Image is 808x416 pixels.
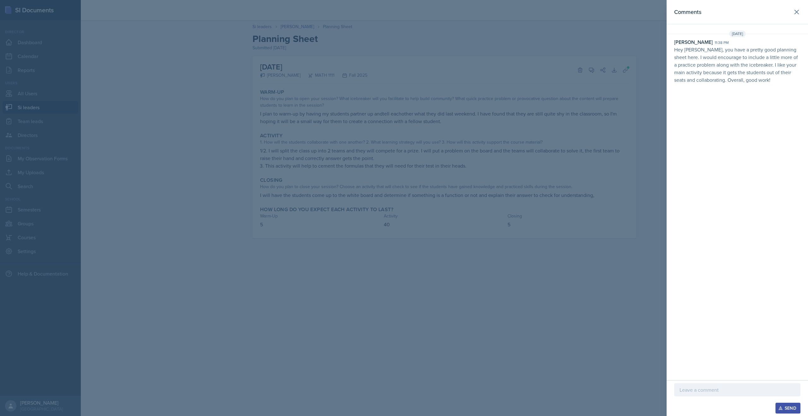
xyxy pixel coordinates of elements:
[674,38,713,46] div: [PERSON_NAME]
[775,403,800,413] button: Send
[674,8,701,16] h2: Comments
[729,31,746,37] span: [DATE]
[780,406,796,411] div: Send
[715,40,729,45] div: 11:38 pm
[674,46,800,84] p: Hey [PERSON_NAME], you have a pretty good planning sheet here. I would encourage to include a lit...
